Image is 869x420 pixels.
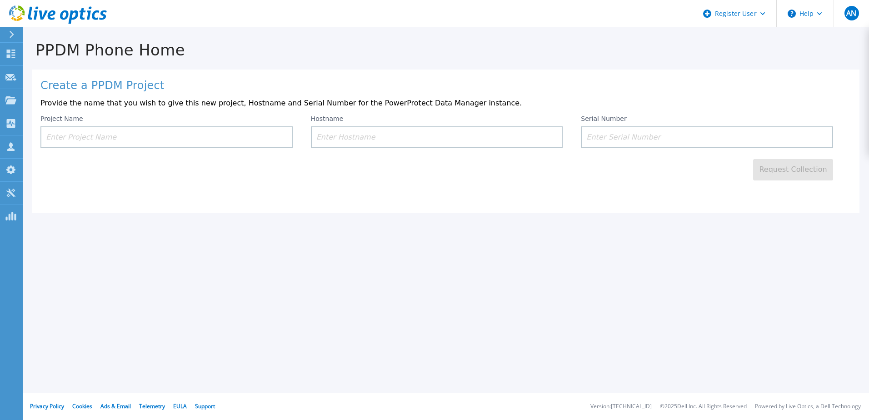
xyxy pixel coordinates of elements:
a: Ads & Email [100,402,131,410]
a: Privacy Policy [30,402,64,410]
li: © 2025 Dell Inc. All Rights Reserved [660,404,747,410]
span: AN [846,10,856,17]
a: Telemetry [139,402,165,410]
input: Enter Hostname [311,126,563,148]
label: Serial Number [581,115,626,122]
a: EULA [173,402,187,410]
li: Version: [TECHNICAL_ID] [590,404,652,410]
label: Project Name [40,115,83,122]
h1: PPDM Phone Home [23,41,869,59]
input: Enter Project Name [40,126,293,148]
h1: Create a PPDM Project [40,80,851,92]
p: Provide the name that you wish to give this new project, Hostname and Serial Number for the Power... [40,99,851,107]
li: Powered by Live Optics, a Dell Technology [755,404,861,410]
a: Support [195,402,215,410]
a: Cookies [72,402,92,410]
button: Request Collection [753,159,833,180]
input: Enter Serial Number [581,126,833,148]
label: Hostname [311,115,344,122]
